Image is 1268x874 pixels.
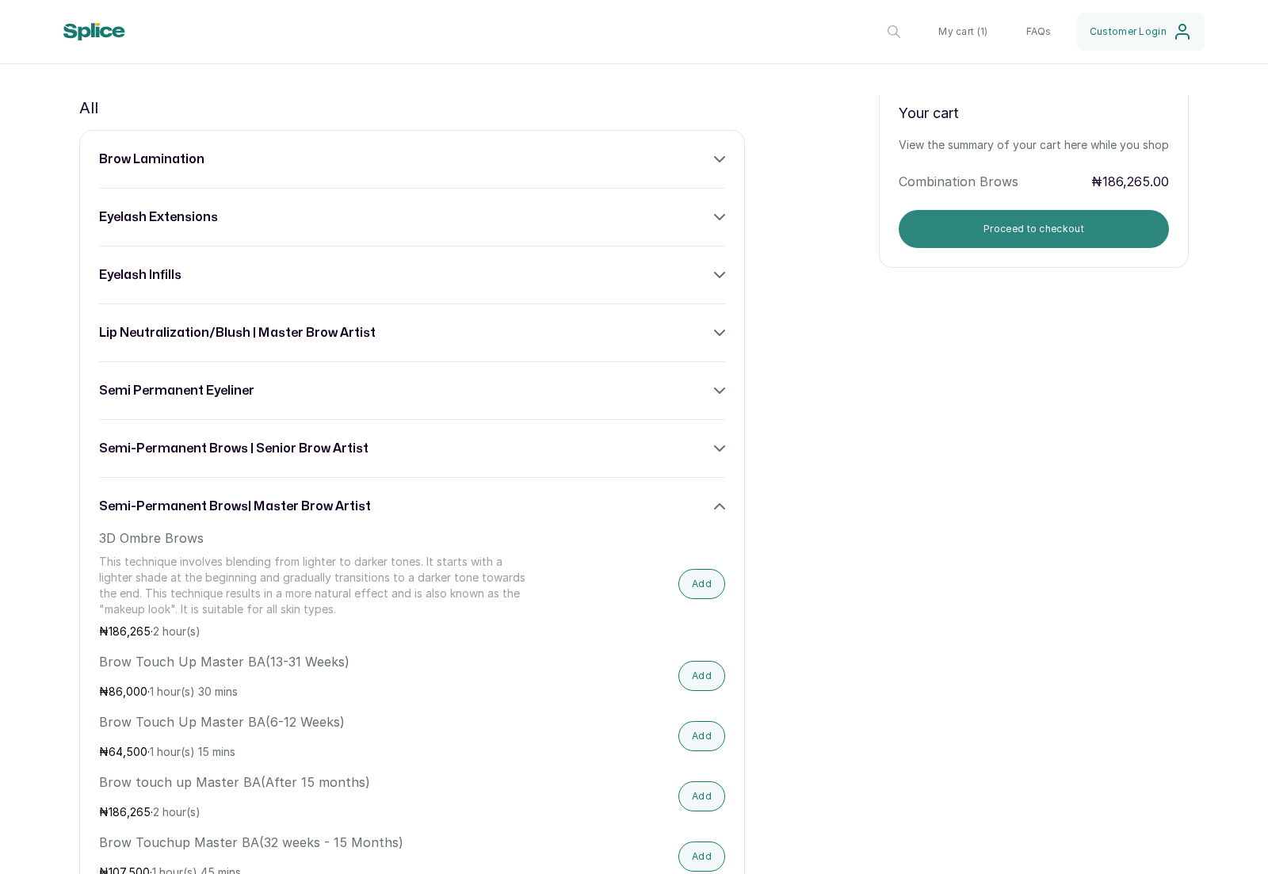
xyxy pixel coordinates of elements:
span: Customer Login [1090,25,1167,38]
h3: semi permanent eyeliner [99,381,254,400]
h3: eyelash infills [99,265,181,284]
button: FAQs [1014,13,1064,51]
p: ₦ · [99,624,537,639]
p: Brow Touchup Master BA(32 weeks - 15 Months) [99,833,537,852]
h3: semi-permanent brows | senior brow artist [99,439,369,458]
p: Brow touch up Master BA(After 15 months) [99,773,537,792]
button: Add [678,781,725,811]
p: View the summary of your cart here while you shop [899,137,1169,153]
p: Brow Touch Up Master BA(6-12 Weeks) [99,712,537,731]
span: 1 hour(s) 30 mins [150,685,238,698]
button: Add [678,569,725,599]
p: This technique involves blending from lighter to darker tones. It starts with a lighter shade at ... [99,554,537,617]
span: 1 hour(s) 15 mins [150,745,235,758]
button: Customer Login [1077,13,1205,51]
h3: brow lamination [99,150,204,169]
span: 2 hour(s) [153,624,201,638]
p: ₦186,265.00 [1091,172,1169,191]
span: 64,500 [109,745,147,758]
span: 2 hour(s) [153,805,201,819]
p: Combination Brows [899,172,1088,191]
button: Add [678,842,725,872]
span: 186,265 [109,805,151,819]
p: ₦ · [99,744,537,760]
p: ₦ · [99,804,537,820]
button: Add [678,661,725,691]
button: Proceed to checkout [899,210,1169,248]
p: ₦ · [99,684,537,700]
p: Brow Touch Up Master BA(13-31 Weeks) [99,652,537,671]
h3: semi-permanent brows| master brow artist [99,497,371,516]
button: Add [678,721,725,751]
p: Your cart [899,102,1169,124]
span: 86,000 [109,685,147,698]
h3: eyelash extensions [99,208,218,227]
h3: lip neutralization/blush | master brow artist [99,323,376,342]
p: 3D Ombre Brows [99,529,537,548]
p: All [79,95,98,120]
button: My cart (1) [926,13,1000,51]
span: 186,265 [109,624,151,638]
